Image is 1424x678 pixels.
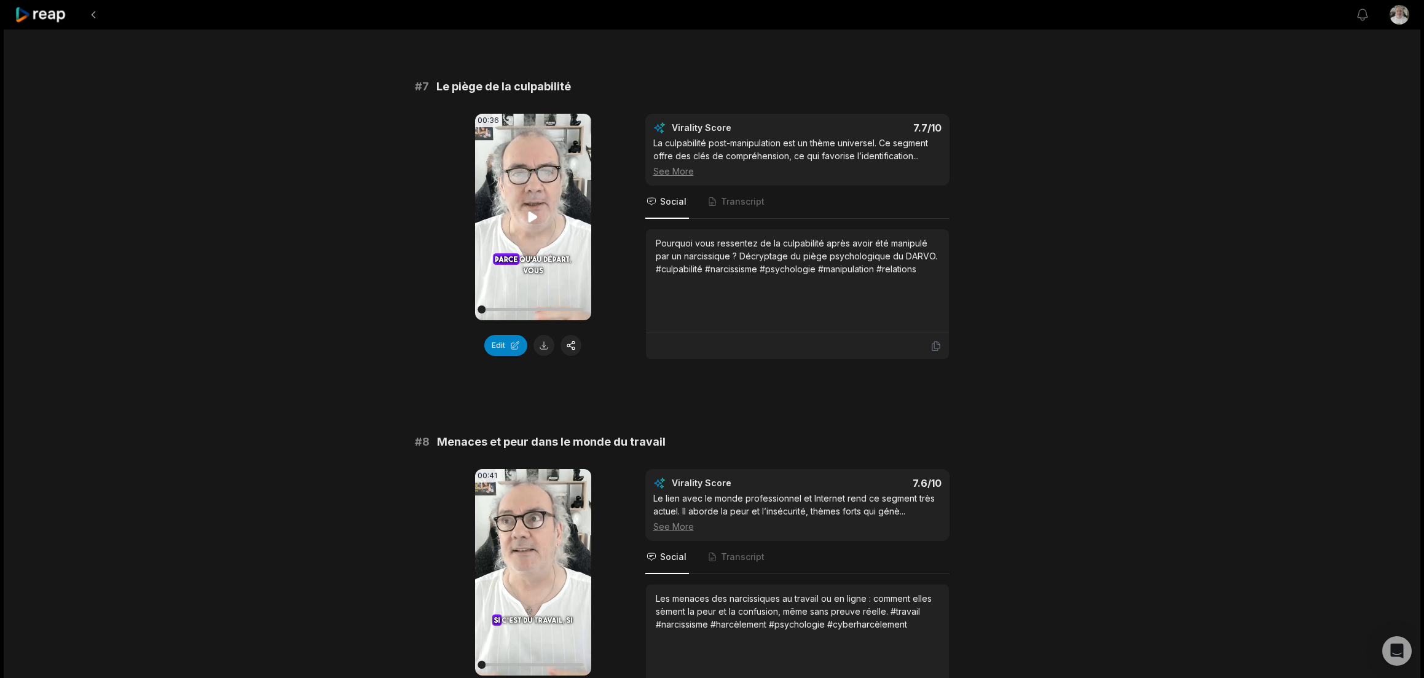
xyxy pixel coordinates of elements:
span: Transcript [721,195,765,208]
video: Your browser does not support mp4 format. [475,114,591,320]
span: Transcript [721,551,765,563]
div: See More [653,165,942,178]
video: Your browser does not support mp4 format. [475,469,591,676]
div: Open Intercom Messenger [1382,636,1412,666]
div: See More [653,520,942,533]
span: Social [660,195,686,208]
span: # 7 [415,78,429,95]
span: Social [660,551,686,563]
nav: Tabs [645,186,950,219]
span: # 8 [415,433,430,451]
div: Virality Score [672,122,804,134]
div: Pourquoi vous ressentez de la culpabilité après avoir été manipulé par un narcissique ? Décryptag... [656,237,939,275]
div: Virality Score [672,477,804,489]
div: La culpabilité post-manipulation est un thème universel. Ce segment offre des clés de compréhensi... [653,136,942,178]
div: 7.6 /10 [809,477,942,489]
div: Les menaces des narcissiques au travail ou en ligne : comment elles sèment la peur et la confusio... [656,592,939,631]
button: Edit [484,335,527,356]
nav: Tabs [645,541,950,574]
div: 7.7 /10 [809,122,942,134]
div: Le lien avec le monde professionnel et Internet rend ce segment très actuel. Il aborde la peur et... [653,492,942,533]
span: Menaces et peur dans le monde du travail [437,433,666,451]
span: Le piège de la culpabilité [436,78,571,95]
